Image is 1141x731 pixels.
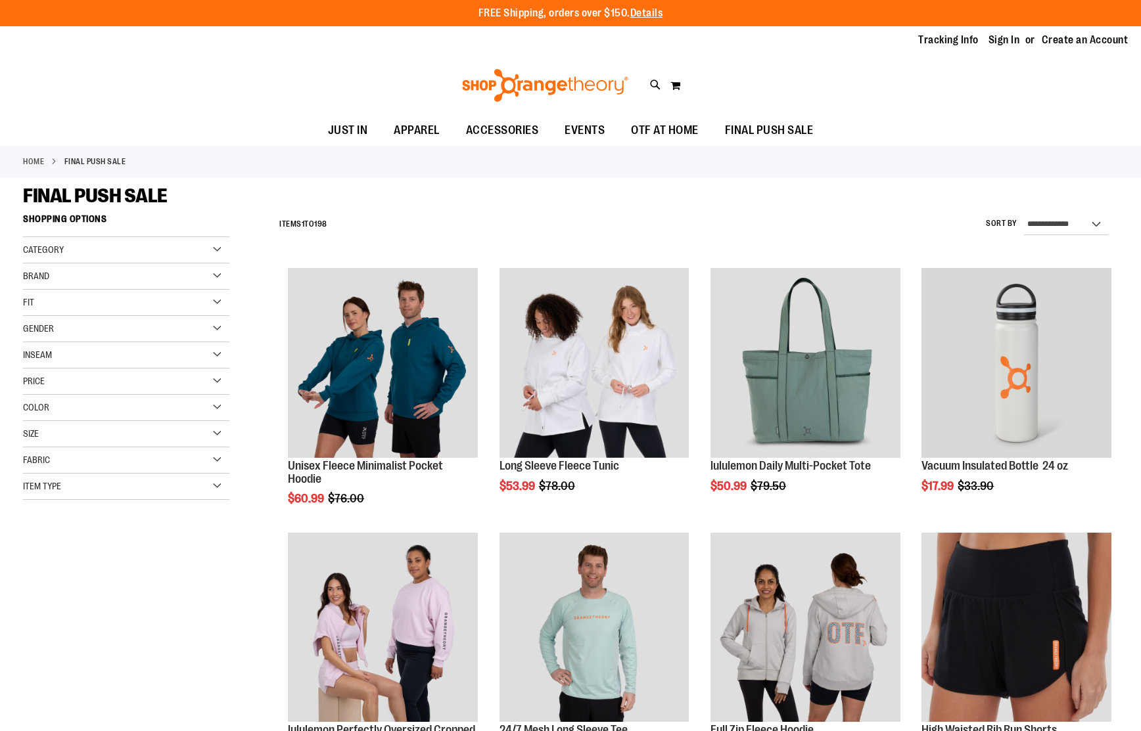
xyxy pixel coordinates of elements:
a: Main Image of 1457095 [500,533,689,724]
img: Shop Orangetheory [460,69,630,102]
img: Unisex Fleece Minimalist Pocket Hoodie [288,268,478,458]
strong: Shopping Options [23,208,229,237]
span: $17.99 [921,479,956,493]
a: Details [630,7,663,19]
span: Gender [23,323,54,334]
a: EVENTS [551,116,618,146]
a: Unisex Fleece Minimalist Pocket Hoodie [288,459,443,485]
label: Sort By [986,218,1017,229]
div: product [493,261,696,525]
a: ACCESSORIES [453,116,552,146]
a: Long Sleeve Fleece Tunic [500,459,619,472]
a: Product image for Fleece Long Sleeve [500,268,689,460]
strong: FINAL PUSH SALE [64,156,126,167]
span: APPAREL [394,116,440,145]
img: High Waisted Rib Run Shorts [921,533,1111,722]
a: Unisex Fleece Minimalist Pocket Hoodie [288,268,478,460]
span: Fabric [23,454,50,465]
span: Category [23,244,64,255]
span: 198 [314,219,327,229]
span: Brand [23,271,49,281]
img: Main Image of 1457091 [710,533,900,722]
span: FINAL PUSH SALE [23,185,168,207]
a: OTF AT HOME [618,116,712,146]
div: product [704,261,907,525]
img: Main Image of 1457095 [500,533,689,722]
div: product [915,261,1118,525]
a: JUST IN [315,116,381,146]
img: Vacuum Insulated Bottle 24 oz [921,268,1111,458]
span: $53.99 [500,479,537,493]
a: Tracking Info [918,33,979,47]
a: lululemon Perfectly Oversized Cropped Crew [288,533,478,724]
a: Vacuum Insulated Bottle 24 oz [921,268,1111,460]
span: ACCESSORIES [466,116,539,145]
a: lululemon Daily Multi-Pocket Tote [710,459,871,472]
span: FINAL PUSH SALE [725,116,814,145]
span: $79.50 [751,479,788,493]
a: FINAL PUSH SALE [712,116,827,145]
p: FREE Shipping, orders over $150. [478,6,663,21]
a: High Waisted Rib Run Shorts [921,533,1111,724]
a: Create an Account [1042,33,1129,47]
span: JUST IN [328,116,368,145]
img: Product image for Fleece Long Sleeve [500,268,689,458]
span: Inseam [23,349,52,360]
span: Item Type [23,481,61,491]
span: EVENTS [565,116,605,145]
a: APPAREL [381,116,453,146]
span: Price [23,376,45,386]
span: $33.90 [958,479,996,493]
a: Vacuum Insulated Bottle 24 oz [921,459,1068,472]
span: $78.00 [539,479,577,493]
div: product [281,261,484,539]
span: Color [23,402,49,412]
span: $60.99 [288,492,326,505]
a: lululemon Daily Multi-Pocket Tote [710,268,900,460]
a: Home [23,156,44,167]
span: Size [23,428,39,439]
h2: Items to [279,214,327,234]
a: Main Image of 1457091 [710,533,900,724]
img: lululemon Daily Multi-Pocket Tote [710,268,900,458]
span: 1 [302,219,305,229]
span: OTF AT HOME [631,116,699,145]
span: $76.00 [328,492,366,505]
a: Sign In [989,33,1020,47]
span: Fit [23,297,34,307]
img: lululemon Perfectly Oversized Cropped Crew [288,533,478,722]
span: $50.99 [710,479,749,493]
